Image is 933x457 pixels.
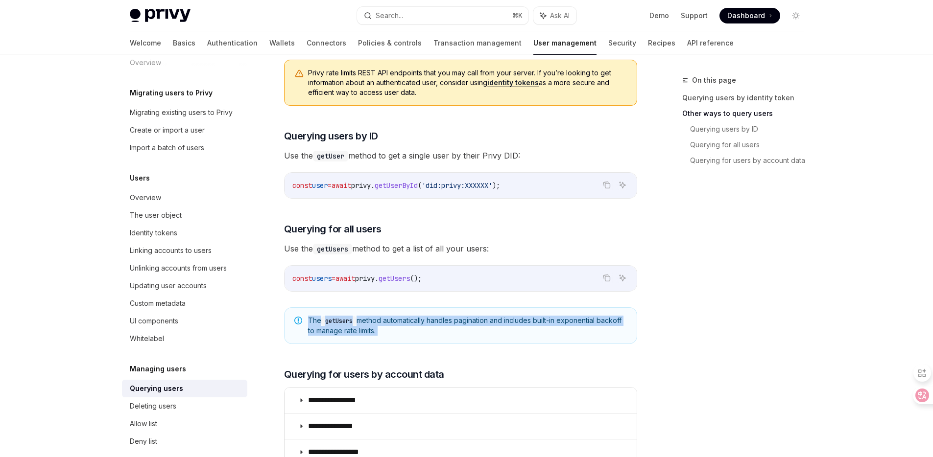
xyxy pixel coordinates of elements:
button: Ask AI [616,272,629,284]
div: Deleting users [130,400,176,412]
div: Identity tokens [130,227,177,239]
button: Ask AI [616,179,629,191]
a: API reference [687,31,734,55]
a: Transaction management [433,31,522,55]
div: Search... [376,10,403,22]
div: UI components [130,315,178,327]
button: Copy the contents from the code block [600,272,613,284]
span: Dashboard [727,11,765,21]
span: privy [351,181,371,190]
a: Policies & controls [358,31,422,55]
span: await [332,181,351,190]
a: Querying for users by account data [690,153,812,168]
div: Overview [130,192,161,204]
span: await [335,274,355,283]
a: Deleting users [122,397,247,415]
span: = [332,274,335,283]
div: Linking accounts to users [130,245,212,256]
a: Welcome [130,31,161,55]
h5: Users [130,172,150,184]
span: The method automatically handles pagination and includes built-in exponential backoff to manage r... [308,316,627,336]
a: Wallets [269,31,295,55]
span: const [292,181,312,190]
a: Querying users [122,380,247,397]
a: Connectors [307,31,346,55]
div: Unlinking accounts from users [130,262,227,274]
a: Dashboard [719,8,780,23]
a: Querying users by identity token [682,90,812,106]
span: = [328,181,332,190]
span: users [312,274,332,283]
span: Use the method to get a list of all your users: [284,242,637,255]
h5: Migrating users to Privy [130,87,213,99]
div: Updating user accounts [130,280,207,292]
a: User management [533,31,597,55]
span: privy [355,274,375,283]
a: Authentication [207,31,258,55]
img: light logo [130,9,191,23]
button: Toggle dark mode [788,8,804,23]
a: Security [608,31,636,55]
span: const [292,274,312,283]
a: Custom metadata [122,295,247,312]
span: Ask AI [550,11,570,21]
svg: Note [294,317,302,324]
a: Whitelabel [122,330,247,347]
a: identity tokens [487,78,539,87]
div: Whitelabel [130,333,164,344]
a: Unlinking accounts from users [122,259,247,277]
span: getUsers [379,274,410,283]
a: Deny list [122,433,247,450]
div: Custom metadata [130,297,186,309]
a: Allow list [122,415,247,433]
span: On this page [692,74,736,86]
div: Import a batch of users [130,142,204,154]
a: Linking accounts to users [122,242,247,259]
span: Querying for all users [284,222,382,236]
span: Querying users by ID [284,129,378,143]
span: Querying for users by account data [284,367,444,381]
a: Demo [649,11,669,21]
span: ⌘ K [512,12,523,20]
a: Import a batch of users [122,139,247,157]
a: Migrating existing users to Privy [122,104,247,121]
div: Deny list [130,435,157,447]
span: Privy rate limits REST API endpoints that you may call from your server. If you’re looking to get... [308,68,627,97]
span: ( [418,181,422,190]
button: Search...⌘K [357,7,528,24]
a: Support [681,11,708,21]
a: Identity tokens [122,224,247,242]
span: Use the method to get a single user by their Privy DID: [284,149,637,162]
a: Querying users by ID [690,121,812,137]
div: Migrating existing users to Privy [130,107,233,118]
svg: Warning [294,69,304,79]
button: Copy the contents from the code block [600,179,613,191]
code: getUsers [313,244,352,254]
button: Ask AI [533,7,576,24]
a: Recipes [648,31,675,55]
code: getUsers [321,316,357,326]
div: Allow list [130,418,157,430]
h5: Managing users [130,363,186,375]
span: user [312,181,328,190]
a: Updating user accounts [122,277,247,295]
a: The user object [122,206,247,224]
div: Querying users [130,383,183,394]
span: 'did:privy:XXXXXX' [422,181,492,190]
span: . [375,274,379,283]
span: . [371,181,375,190]
a: Basics [173,31,195,55]
a: Overview [122,189,247,206]
a: Querying for all users [690,137,812,153]
a: Other ways to query users [682,106,812,121]
div: Create or import a user [130,124,205,136]
span: (); [410,274,422,283]
a: UI components [122,312,247,330]
a: Create or import a user [122,121,247,139]
code: getUser [313,151,348,161]
div: The user object [130,209,182,221]
span: ); [492,181,500,190]
span: getUserById [375,181,418,190]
